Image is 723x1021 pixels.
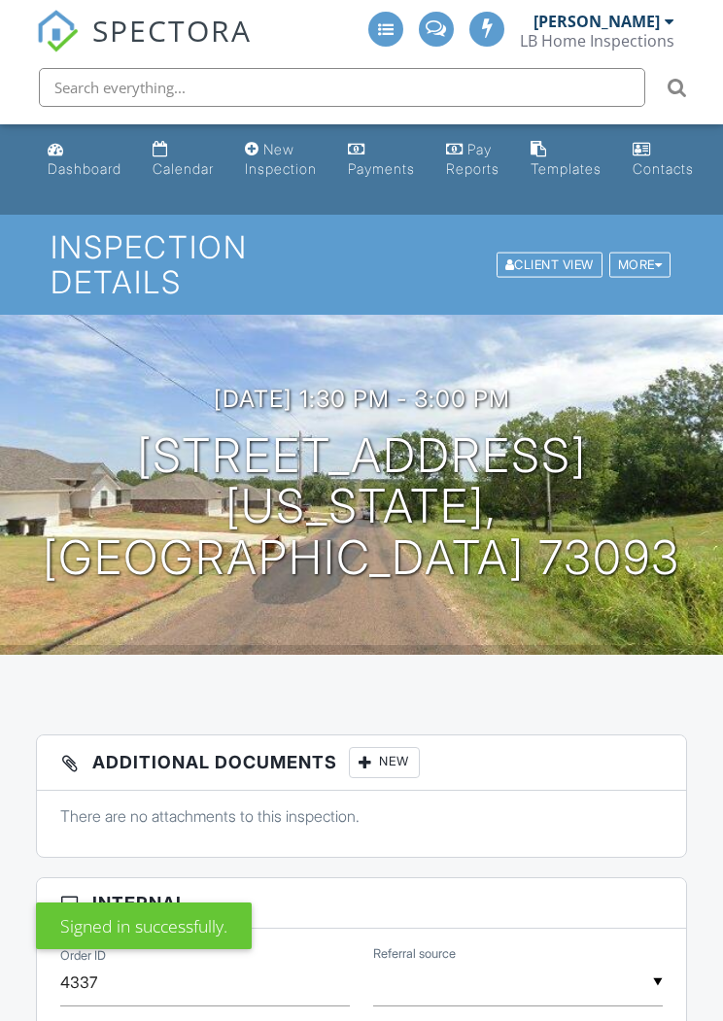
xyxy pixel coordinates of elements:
a: New Inspection [237,132,325,187]
div: Calendar [153,160,214,177]
a: Calendar [145,132,222,187]
h3: [DATE] 1:30 pm - 3:00 pm [214,386,510,412]
label: Referral source [373,945,456,963]
div: Client View [497,252,602,278]
label: Order ID [60,947,106,965]
div: Signed in successfully. [36,902,252,949]
div: More [609,252,671,278]
p: There are no attachments to this inspection. [60,805,663,827]
h3: Additional Documents [37,735,686,791]
div: LB Home Inspections [520,31,674,51]
a: Contacts [625,132,702,187]
a: Pay Reports [438,132,507,187]
div: New Inspection [245,141,317,177]
div: Pay Reports [446,141,499,177]
div: [PERSON_NAME] [534,12,660,31]
div: Payments [348,160,415,177]
div: New [349,747,420,778]
div: Dashboard [48,160,121,177]
h1: [STREET_ADDRESS] [US_STATE], [GEOGRAPHIC_DATA] 73093 [31,430,692,584]
a: SPECTORA [36,26,252,67]
div: Templates [531,160,602,177]
a: Templates [523,132,609,187]
input: Search everything... [39,68,645,107]
h1: Inspection Details [51,230,673,298]
span: SPECTORA [92,10,252,51]
a: Client View [495,256,607,271]
a: Dashboard [40,132,129,187]
h3: Internal [37,878,686,929]
a: Payments [340,132,423,187]
div: Contacts [633,160,694,177]
img: The Best Home Inspection Software - Spectora [36,10,79,52]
